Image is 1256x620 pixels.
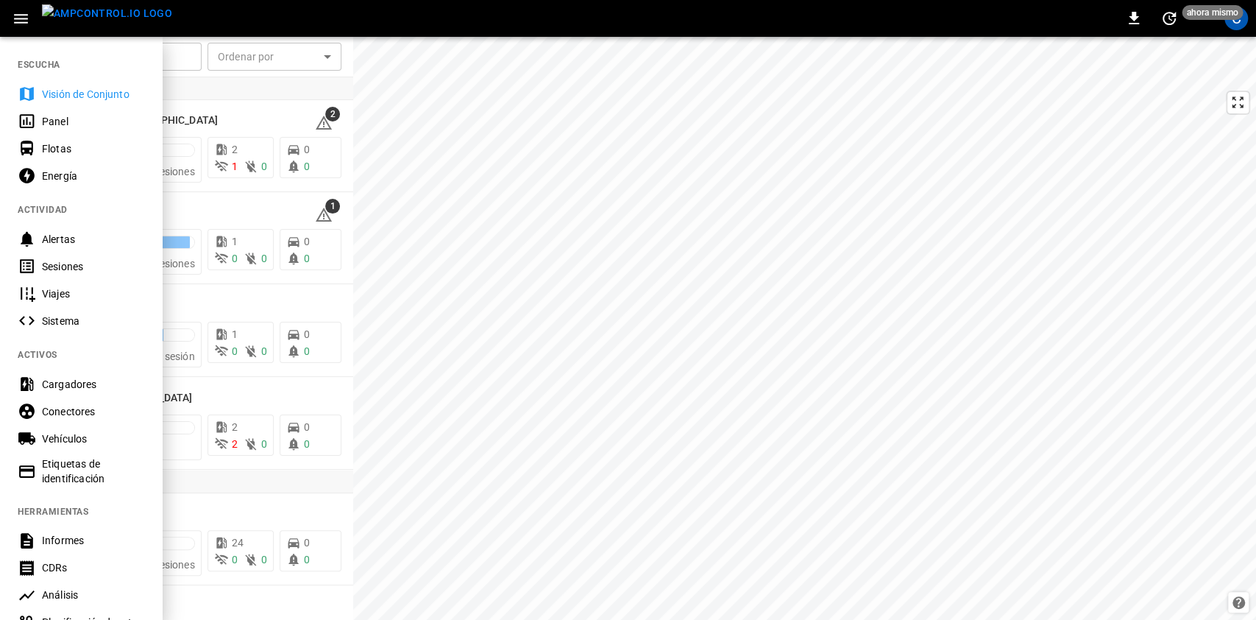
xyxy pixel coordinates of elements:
[42,533,144,548] div: Informes
[42,377,144,392] div: Cargadores
[42,259,144,274] div: Sesiones
[42,457,144,486] div: Etiquetas de identificación
[42,404,144,419] div: Conectores
[42,588,144,602] div: Análisis
[42,314,144,328] div: Sistema
[42,4,172,23] img: ampcontrol.io logo
[1157,7,1181,30] button: set refresh interval
[42,114,144,129] div: Panel
[42,141,144,156] div: Flotas
[42,286,144,301] div: Viajes
[42,560,144,575] div: CDRs
[42,232,144,247] div: Alertas
[1182,5,1243,20] span: ahora mismo
[42,431,144,446] div: Vehículos
[42,87,144,102] div: Visión de Conjunto
[42,169,144,183] div: Energía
